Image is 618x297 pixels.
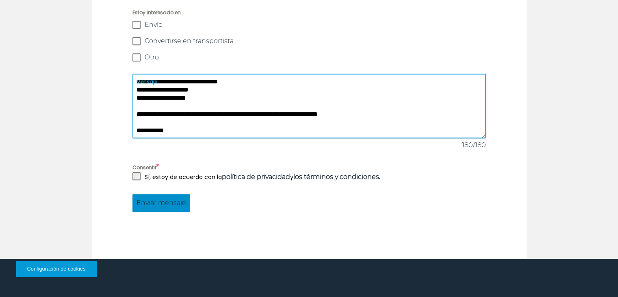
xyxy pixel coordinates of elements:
label: Envío [132,21,486,29]
font: Convertirse en transportista [145,37,234,45]
font: Envío [145,21,163,28]
font: Consentir [132,164,156,171]
font: . [379,173,380,181]
font: Configuración de cookies [27,266,86,272]
button: Configuración de cookies [16,261,96,277]
a: política de privacidad [222,173,290,181]
font: Otro [145,53,159,61]
font: 180/180 [462,141,486,149]
label: Convertirse en transportista [132,37,486,45]
font: y [290,173,293,181]
a: los términos y condiciones [293,173,379,181]
font: Enviar mensaje [137,199,186,207]
button: Enviar mensaje [132,194,190,212]
label: Otro [132,53,486,61]
font: Estoy interesado en [132,9,181,16]
font: Sí, estoy de acuerdo con la [145,173,222,181]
